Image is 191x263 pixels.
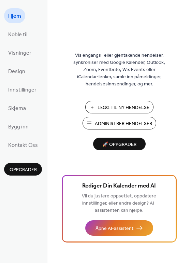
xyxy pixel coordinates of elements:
a: Bygg inn [4,119,33,134]
button: Administrer Hendelser [83,117,156,129]
span: Hjem [8,11,21,22]
a: Innstillinger [4,82,41,97]
span: Vis engangs- eller gjentakende hendelser, synkroniser med Google Kalender, Outlook, Zoom, Eventbr... [73,52,165,88]
button: Legg Til Ny Hendelse [85,101,153,113]
a: Skjema [4,100,30,115]
a: Hjem [4,8,25,23]
span: oppgrader [10,166,37,174]
button: Åpne AI-assistent [85,220,153,236]
span: Visninger [8,48,31,59]
span: Legg Til Ny Hendelse [98,104,149,111]
a: Koble til [4,27,31,42]
span: Rediger Din Kalender med AI [82,181,156,191]
a: Visninger [4,45,35,60]
span: Koble til [8,29,27,40]
a: Design [4,64,29,79]
a: Kontakt Oss [4,137,42,152]
span: Skjema [8,103,26,114]
span: Kontakt Oss [8,140,38,151]
span: Innstillinger [8,85,36,96]
span: Design [8,66,25,77]
span: 🚀 Oppgrader [97,140,142,149]
span: Administrer Hendelser [95,120,152,127]
button: oppgrader [4,163,42,176]
span: Bygg inn [8,122,29,133]
span: Vil du justere oppsettet, oppdatere innstillinger, eller endre design? AI-assistenten kan hjelpe. [82,192,156,215]
button: 🚀 Oppgrader [93,138,146,150]
span: Åpne AI-assistent [95,225,133,232]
